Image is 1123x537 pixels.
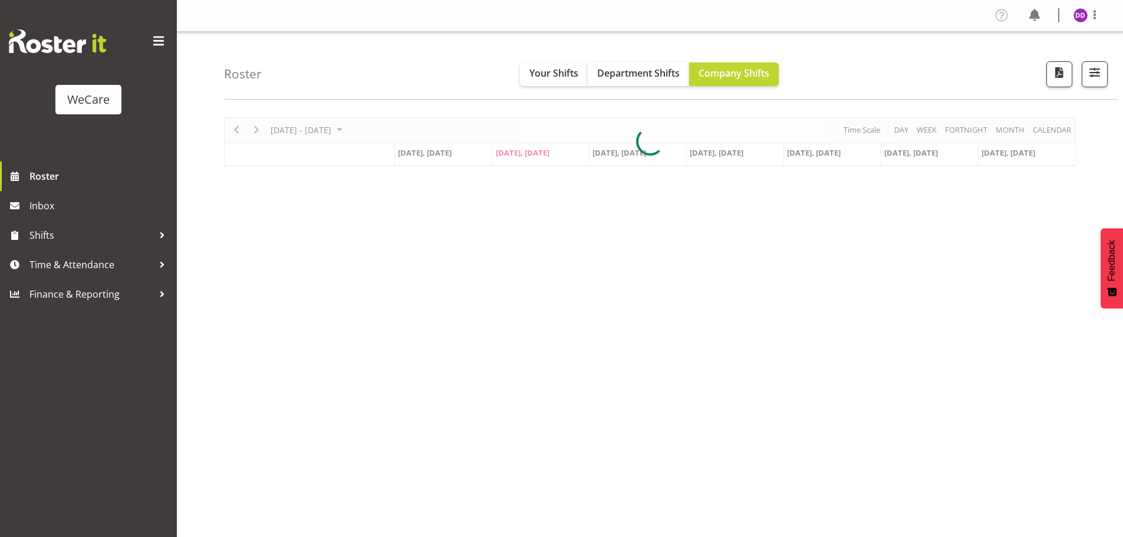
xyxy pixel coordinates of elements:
span: Inbox [29,197,171,215]
h4: Roster [224,67,262,81]
div: WeCare [67,91,110,108]
span: Feedback [1106,240,1117,281]
span: Time & Attendance [29,256,153,274]
span: Company Shifts [699,67,769,80]
span: Your Shifts [529,67,578,80]
img: Rosterit website logo [9,29,106,53]
span: Finance & Reporting [29,285,153,303]
button: Filter Shifts [1082,61,1108,87]
button: Feedback - Show survey [1101,228,1123,308]
button: Your Shifts [520,62,588,86]
button: Download a PDF of the roster according to the set date range. [1046,61,1072,87]
img: demi-dumitrean10946.jpg [1073,8,1088,22]
span: Shifts [29,226,153,244]
button: Department Shifts [588,62,689,86]
span: Roster [29,167,171,185]
button: Company Shifts [689,62,779,86]
span: Department Shifts [597,67,680,80]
